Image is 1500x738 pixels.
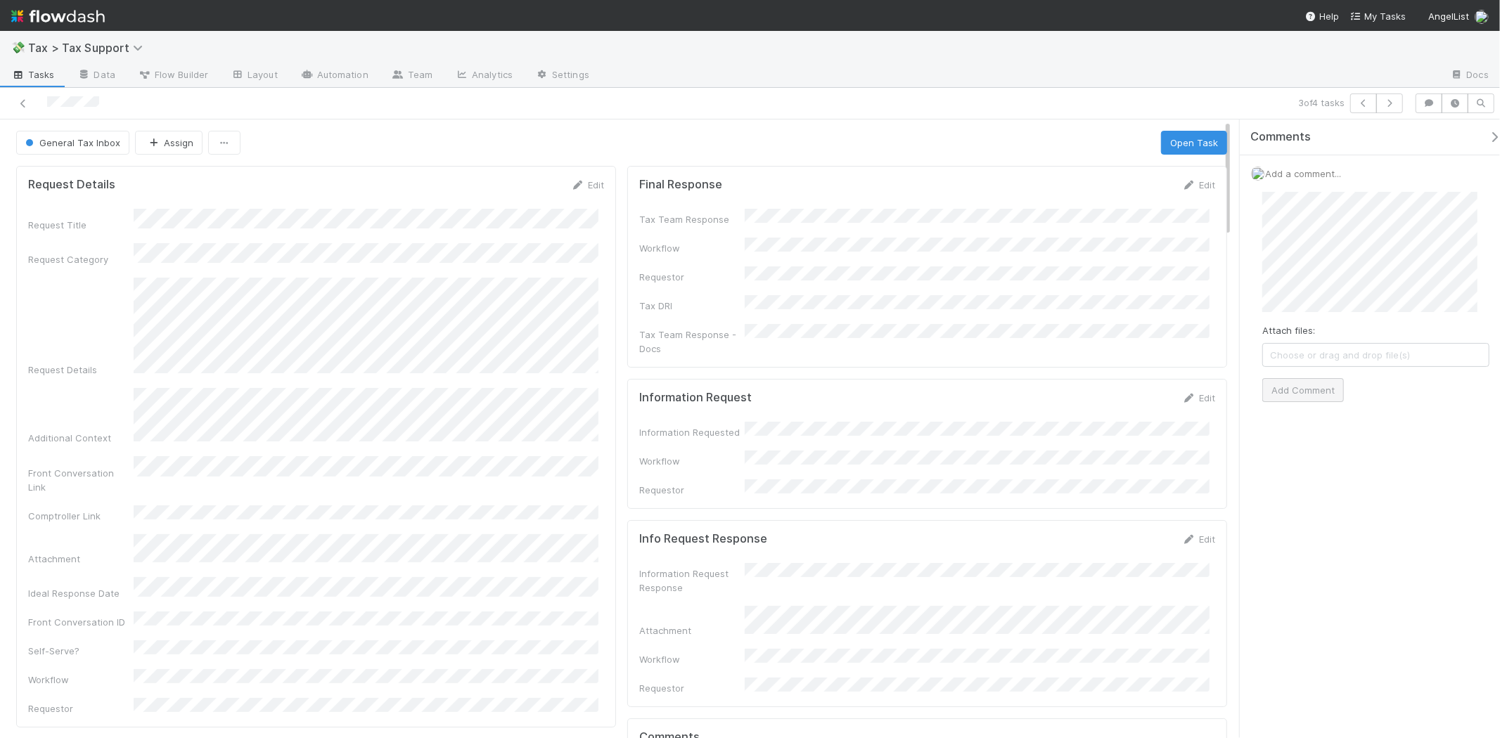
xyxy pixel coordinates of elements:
a: My Tasks [1350,9,1406,23]
span: Comments [1250,130,1311,144]
div: Information Request Response [639,567,745,595]
label: Attach files: [1262,323,1315,337]
img: avatar_66854b90-094e-431f-b713-6ac88429a2b8.png [1475,10,1489,24]
div: Workflow [639,454,745,468]
img: avatar_66854b90-094e-431f-b713-6ac88429a2b8.png [1251,167,1265,181]
div: Information Requested [639,425,745,439]
a: Edit [1182,533,1215,545]
div: Front Conversation ID [28,615,134,629]
span: General Tax Inbox [23,137,120,148]
a: Docs [1439,65,1500,87]
a: Edit [1182,392,1215,403]
a: Data [66,65,127,87]
span: Flow Builder [138,67,208,82]
a: Edit [1182,179,1215,190]
div: Workflow [639,652,745,666]
h5: Information Request [639,391,752,405]
span: My Tasks [1350,11,1406,22]
div: Ideal Response Date [28,586,134,600]
a: Analytics [444,65,524,87]
span: Add a comment... [1265,168,1341,179]
span: 💸 [11,41,25,53]
button: Add Comment [1262,378,1344,402]
div: Workflow [639,241,745,255]
a: Automation [289,65,380,87]
div: Workflow [28,673,134,687]
div: Attachment [639,623,745,637]
div: Request Category [28,252,134,266]
div: Requestor [28,701,134,716]
div: Request Title [28,218,134,232]
div: Tax DRI [639,299,745,313]
a: Settings [524,65,601,87]
a: Layout [219,65,289,87]
div: Self-Serve? [28,644,134,658]
div: Requestor [639,681,745,695]
h5: Final Response [639,178,722,192]
div: Attachment [28,552,134,566]
div: Requestor [639,270,745,284]
span: AngelList [1428,11,1469,22]
div: Help [1305,9,1339,23]
button: General Tax Inbox [16,131,129,155]
a: Team [380,65,444,87]
button: Assign [135,131,203,155]
h5: Request Details [28,178,115,192]
span: 3 of 4 tasks [1298,96,1345,110]
span: Choose or drag and drop file(s) [1263,344,1489,366]
h5: Info Request Response [639,532,767,546]
div: Tax Team Response - Docs [639,328,745,356]
div: Additional Context [28,431,134,445]
button: Open Task [1161,131,1227,155]
div: Requestor [639,483,745,497]
span: Tax > Tax Support [28,41,150,55]
a: Flow Builder [127,65,219,87]
div: Tax Team Response [639,212,745,226]
span: Tasks [11,67,55,82]
div: Front Conversation Link [28,466,134,494]
a: Edit [571,179,604,190]
div: Request Details [28,363,134,377]
img: logo-inverted-e16ddd16eac7371096b0.svg [11,4,105,28]
div: Comptroller Link [28,509,134,523]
